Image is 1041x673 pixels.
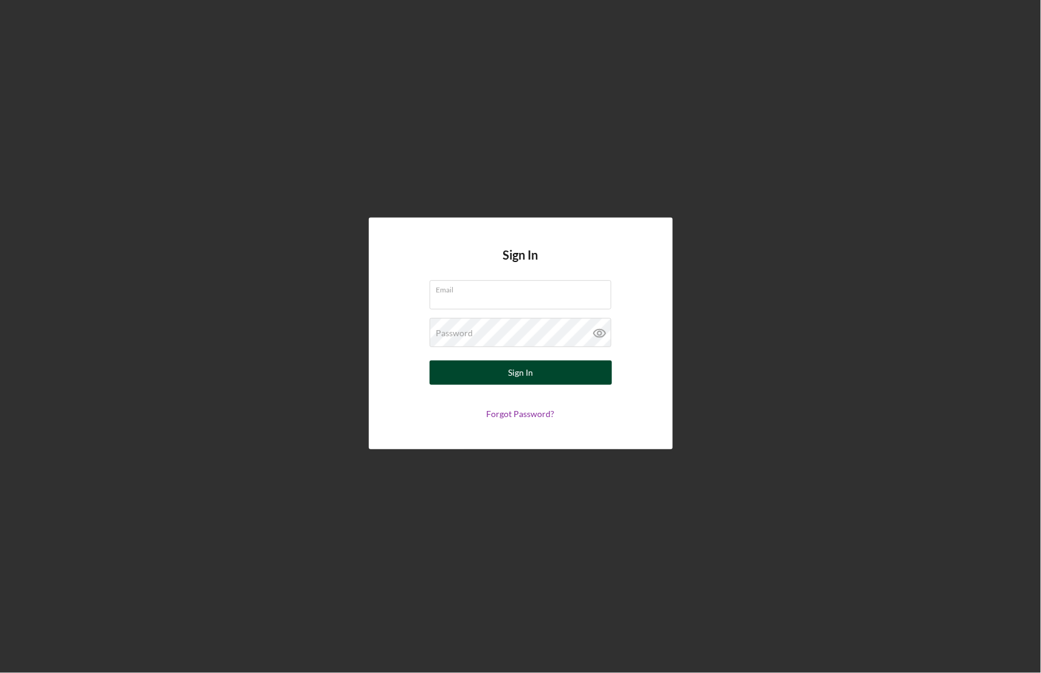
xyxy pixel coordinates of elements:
[508,361,533,385] div: Sign In
[503,248,538,280] h4: Sign In
[487,409,555,419] a: Forgot Password?
[436,328,473,338] label: Password
[430,361,612,385] button: Sign In
[436,281,611,294] label: Email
